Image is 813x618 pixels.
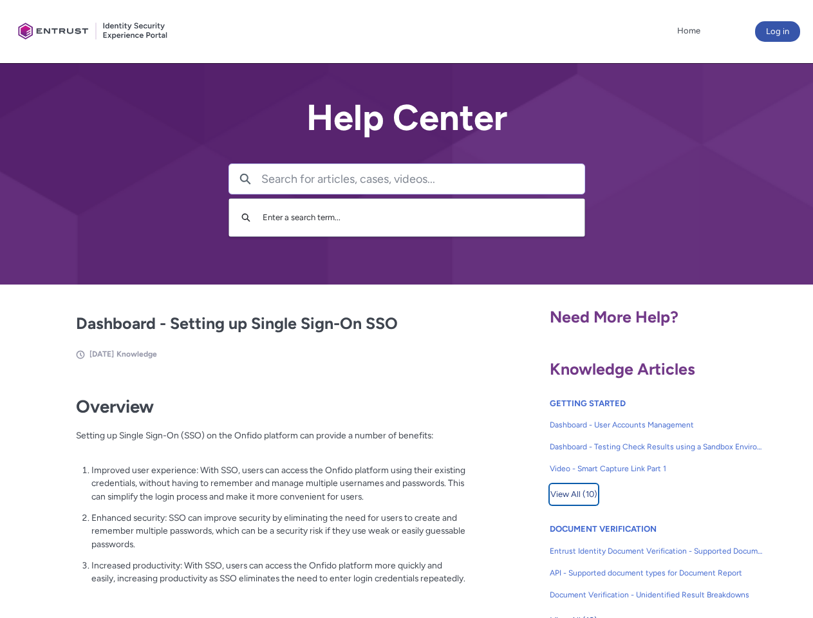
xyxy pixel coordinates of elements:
li: Knowledge [117,348,157,360]
span: [DATE] [89,350,114,359]
input: Search for articles, cases, videos... [261,164,584,194]
a: GETTING STARTED [550,398,626,408]
button: Search [236,205,256,230]
span: Document Verification - Unidentified Result Breakdowns [550,589,763,601]
span: Entrust Identity Document Verification - Supported Document type and size [550,545,763,557]
span: Dashboard - Testing Check Results using a Sandbox Environment [550,441,763,453]
a: Dashboard - Testing Check Results using a Sandbox Environment [550,436,763,458]
a: Home [674,21,704,41]
button: View All (10) [550,484,598,505]
button: Log in [755,21,800,42]
p: Setting up Single Sign-On (SSO) on the Onfido platform can provide a number of benefits: [76,429,466,455]
span: Video - Smart Capture Link Part 1 [550,463,763,474]
h2: Help Center [229,98,585,138]
span: Dashboard - User Accounts Management [550,419,763,431]
strong: Overview [76,396,154,417]
a: API - Supported document types for Document Report [550,562,763,584]
a: Video - Smart Capture Link Part 1 [550,458,763,480]
a: Dashboard - User Accounts Management [550,414,763,436]
a: Entrust Identity Document Verification - Supported Document type and size [550,540,763,562]
p: Improved user experience: With SSO, users can access the Onfido platform using their existing cre... [91,464,466,503]
button: Search [229,164,261,194]
p: Increased productivity: With SSO, users can access the Onfido platform more quickly and easily, i... [91,559,466,585]
span: Knowledge Articles [550,359,695,379]
span: View All (10) [550,485,597,504]
p: Enhanced security: SSO can improve security by eliminating the need for users to create and remem... [91,511,466,551]
span: Enter a search term... [263,212,341,222]
a: DOCUMENT VERIFICATION [550,524,657,534]
h2: Dashboard - Setting up Single Sign-On SSO [76,312,466,336]
span: Need More Help? [550,307,678,326]
span: API - Supported document types for Document Report [550,567,763,579]
a: Document Verification - Unidentified Result Breakdowns [550,584,763,606]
